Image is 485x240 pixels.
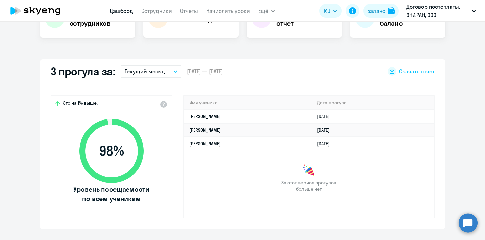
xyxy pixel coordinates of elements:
[406,3,469,19] p: Договор постоплаты, ЭНИ.РАН, ООО
[189,140,221,147] a: [PERSON_NAME]
[258,7,268,15] span: Ещё
[302,163,316,177] img: congrats
[206,7,250,14] a: Начислить уроки
[319,4,342,18] button: RU
[258,4,275,18] button: Ещё
[110,7,133,14] a: Дашборд
[184,96,312,110] th: Имя ученика
[399,68,435,75] span: Скачать отчет
[317,127,335,133] a: [DATE]
[180,7,198,14] a: Отчеты
[317,113,335,119] a: [DATE]
[189,113,221,119] a: [PERSON_NAME]
[121,65,181,78] button: Текущий месяц
[317,140,335,147] a: [DATE]
[187,68,223,75] span: [DATE] — [DATE]
[141,7,172,14] a: Сотрудники
[403,3,479,19] button: Договор постоплаты, ЭНИ.РАН, ООО
[324,7,330,15] span: RU
[363,4,399,18] button: Балансbalance
[367,7,385,15] div: Баланс
[73,184,150,203] span: Уровень посещаемости по всем ученикам
[189,127,221,133] a: [PERSON_NAME]
[73,143,150,159] span: 98 %
[388,7,395,14] img: balance
[51,65,115,78] h2: 3 прогула за:
[125,67,165,75] p: Текущий месяц
[281,180,337,192] span: За этот период прогулов больше нет
[63,100,98,108] span: Это на 1% выше,
[312,96,434,110] th: Дата прогула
